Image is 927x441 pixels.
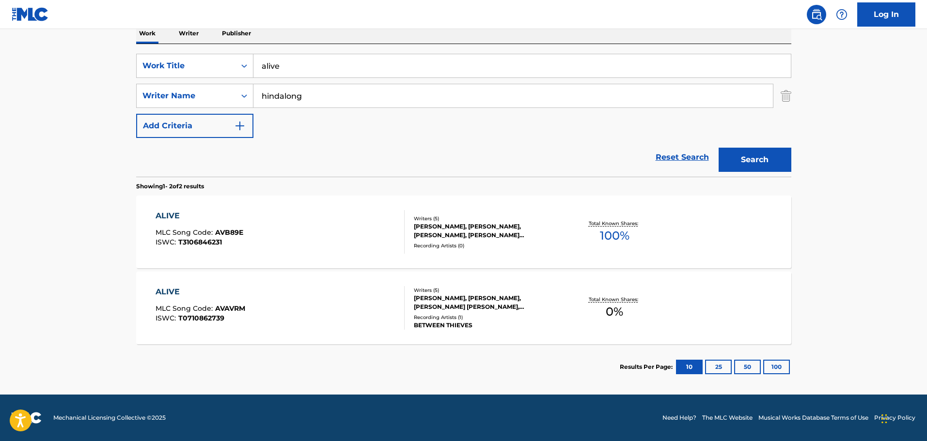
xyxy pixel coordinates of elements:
button: Add Criteria [136,114,253,138]
button: 100 [763,360,790,374]
a: Public Search [807,5,826,24]
div: Recording Artists ( 0 ) [414,242,560,249]
a: Log In [857,2,915,27]
span: AVB89E [215,228,243,237]
p: Publisher [219,23,254,44]
div: BETWEEN THIEVES [414,321,560,330]
div: Work Title [142,60,230,72]
a: The MLC Website [702,413,753,422]
div: Help [832,5,851,24]
span: T3106846231 [178,238,222,246]
span: 100 % [600,227,629,244]
div: [PERSON_NAME], [PERSON_NAME], [PERSON_NAME], [PERSON_NAME] [PERSON_NAME] [PERSON_NAME] [414,222,560,240]
p: Results Per Page: [620,363,675,371]
form: Search Form [136,54,791,177]
span: Mechanical Licensing Collective © 2025 [53,413,166,422]
span: 0 % [606,303,623,320]
div: [PERSON_NAME], [PERSON_NAME], [PERSON_NAME] [PERSON_NAME], [PERSON_NAME], [PERSON_NAME] [414,294,560,311]
img: help [836,9,848,20]
a: Need Help? [662,413,696,422]
img: Delete Criterion [781,84,791,108]
div: ALIVE [156,286,245,298]
p: Total Known Shares: [589,220,641,227]
div: Recording Artists ( 1 ) [414,314,560,321]
div: ALIVE [156,210,243,222]
span: MLC Song Code : [156,304,215,313]
div: Writers ( 5 ) [414,287,560,294]
span: AVAVRM [215,304,245,313]
a: Musical Works Database Terms of Use [758,413,868,422]
button: 50 [734,360,761,374]
iframe: Chat Widget [879,395,927,441]
img: MLC Logo [12,7,49,21]
div: Writers ( 5 ) [414,215,560,222]
button: Search [719,148,791,172]
p: Writer [176,23,202,44]
a: ALIVEMLC Song Code:AVAVRMISWC:T0710862739Writers (5)[PERSON_NAME], [PERSON_NAME], [PERSON_NAME] [... [136,272,791,344]
p: Total Known Shares: [589,296,641,303]
a: ALIVEMLC Song Code:AVB89EISWC:T3106846231Writers (5)[PERSON_NAME], [PERSON_NAME], [PERSON_NAME], ... [136,196,791,268]
button: 10 [676,360,703,374]
img: 9d2ae6d4665cec9f34b9.svg [234,120,246,132]
p: Showing 1 - 2 of 2 results [136,182,204,191]
p: Work [136,23,158,44]
a: Privacy Policy [874,413,915,422]
button: 25 [705,360,732,374]
span: ISWC : [156,314,178,322]
img: search [811,9,822,20]
div: Drag [881,404,887,433]
img: logo [12,412,42,424]
div: Writer Name [142,90,230,102]
span: T0710862739 [178,314,224,322]
a: Reset Search [651,147,714,168]
span: ISWC : [156,238,178,246]
span: MLC Song Code : [156,228,215,237]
